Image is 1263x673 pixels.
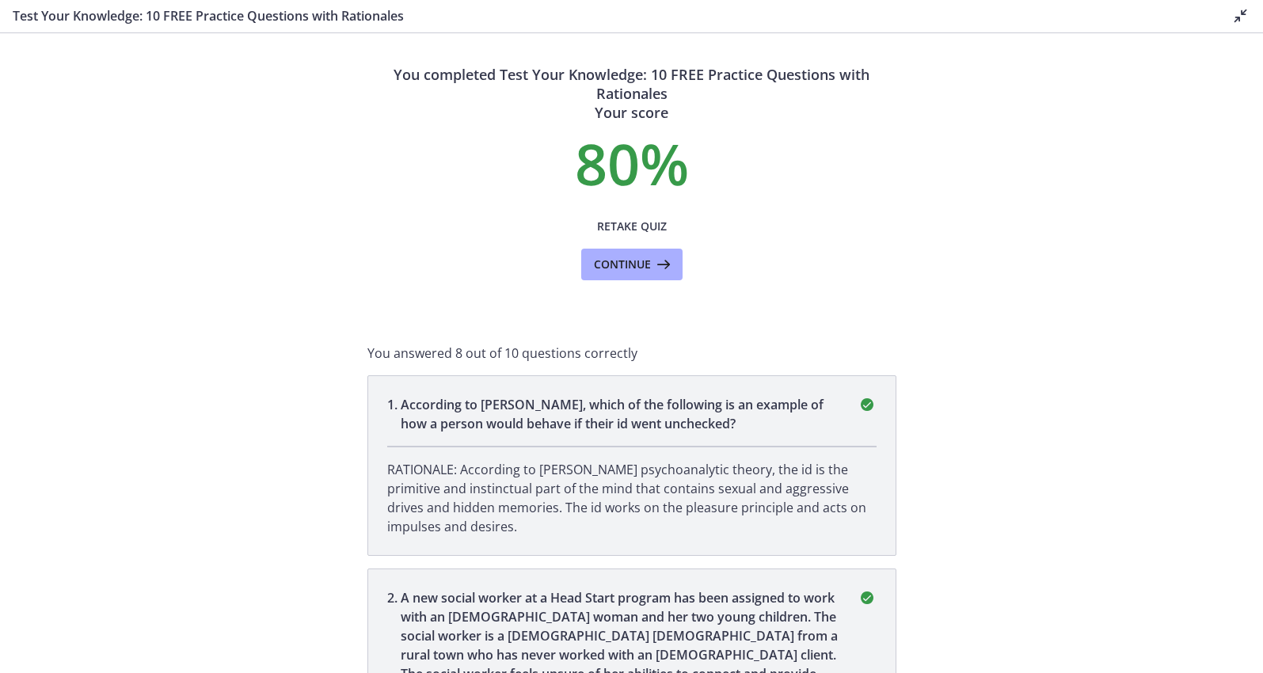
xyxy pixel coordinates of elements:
h3: You completed Test Your Knowledge: 10 FREE Practice Questions with Rationales Your score [367,65,896,122]
i: correct [858,588,877,607]
span: Retake Quiz [597,217,667,236]
p: 80 % [367,135,896,192]
button: Continue [581,249,683,280]
button: Retake Quiz [581,211,683,242]
p: According to [PERSON_NAME], which of the following is an example of how a person would behave if ... [401,395,839,433]
i: correct [858,395,877,414]
p: RATIONALE: According to [PERSON_NAME] psychoanalytic theory, the id is the primitive and instinct... [387,460,877,536]
p: You answered 8 out of 10 questions correctly [367,344,896,363]
span: Continue [594,255,651,274]
h3: Test Your Knowledge: 10 FREE Practice Questions with Rationales [13,6,1206,25]
span: 1 . [387,395,401,433]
